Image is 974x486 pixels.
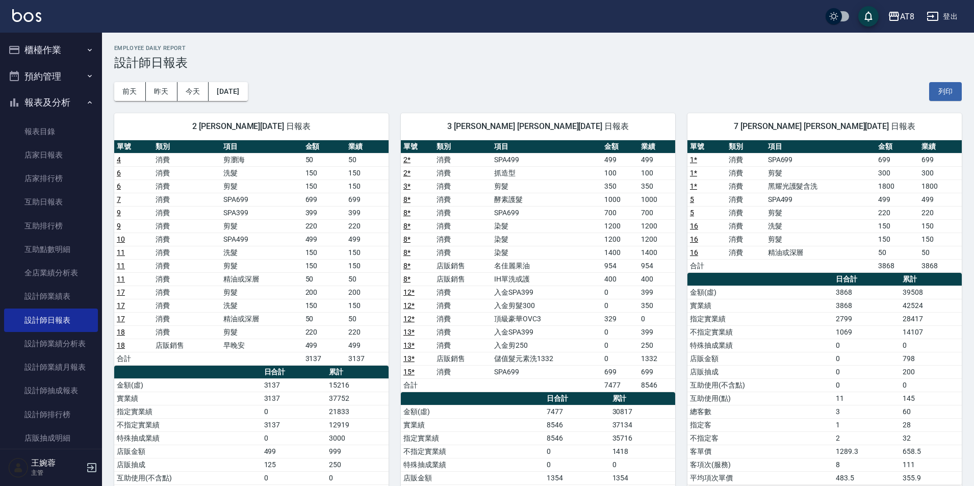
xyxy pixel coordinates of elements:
a: 6 [117,182,121,190]
table: a dense table [401,140,675,392]
a: 18 [117,328,125,336]
th: 日合計 [262,366,326,379]
td: 7477 [544,405,609,418]
td: 150 [303,259,346,272]
td: 399 [346,206,389,219]
td: 洗髮 [765,219,876,233]
a: 設計師抽成報表 [4,379,98,402]
a: 互助排行榜 [4,214,98,238]
a: 6 [117,169,121,177]
span: 2 [PERSON_NAME][DATE] 日報表 [126,121,376,132]
td: 1000 [602,193,638,206]
td: 3137 [303,352,346,365]
a: 互助點數明細 [4,238,98,261]
a: 11 [117,275,125,283]
h5: 王婉蓉 [31,458,83,468]
td: 1400 [638,246,675,259]
td: 400 [638,272,675,286]
td: 入金剪髮300 [492,299,602,312]
td: 699 [602,365,638,378]
td: 洗髮 [221,299,303,312]
td: 精油或深層 [221,312,303,325]
td: 39508 [900,286,962,299]
td: 3868 [876,259,918,272]
td: 3137 [346,352,389,365]
a: 7 [117,195,121,203]
td: 合計 [687,259,726,272]
td: 50 [303,153,346,166]
td: 店販銷售 [153,339,221,352]
td: 499 [303,339,346,352]
td: 消費 [726,206,765,219]
td: SPA699 [492,365,602,378]
td: 消費 [726,246,765,259]
td: 200 [346,286,389,299]
th: 單號 [687,140,726,154]
td: 染髮 [492,233,602,246]
td: 50 [346,272,389,286]
a: 店家排行榜 [4,167,98,190]
td: 0 [602,286,638,299]
td: 消費 [434,233,492,246]
button: [DATE] [209,82,247,101]
td: 剪瀏海 [221,153,303,166]
a: 18 [117,341,125,349]
td: 剪髮 [221,219,303,233]
td: 合計 [114,352,153,365]
a: 設計師業績月報表 [4,355,98,379]
td: 金額(虛) [687,286,833,299]
a: 9 [117,209,121,217]
td: 699 [876,153,918,166]
a: 5 [690,209,694,217]
td: 0 [900,378,962,392]
td: 染髮 [492,219,602,233]
td: 200 [303,286,346,299]
td: 剪髮 [221,180,303,193]
p: 主管 [31,468,83,477]
td: 150 [346,299,389,312]
td: SPA499 [492,153,602,166]
td: 消費 [153,153,221,166]
td: 100 [602,166,638,180]
td: 42524 [900,299,962,312]
td: 350 [638,299,675,312]
button: 報表及分析 [4,89,98,116]
td: 消費 [153,246,221,259]
td: 不指定實業績 [114,418,262,431]
th: 日合計 [833,273,900,286]
td: 剪髮 [765,166,876,180]
a: 設計師業績分析表 [4,332,98,355]
td: 剪髮 [492,180,602,193]
td: 特殊抽成業績 [687,339,833,352]
img: Person [8,457,29,478]
td: 12919 [326,418,389,431]
td: 實業績 [401,418,544,431]
td: 499 [919,193,962,206]
td: 499 [876,193,918,206]
td: 145 [900,392,962,405]
a: 店販抽成明細 [4,426,98,450]
td: 37752 [326,392,389,405]
td: 1800 [919,180,962,193]
td: 150 [346,180,389,193]
td: 黑耀光護髮含洗 [765,180,876,193]
td: 220 [919,206,962,219]
td: 消費 [434,312,492,325]
td: 14107 [900,325,962,339]
td: 60 [900,405,962,418]
td: 499 [346,339,389,352]
td: 消費 [726,166,765,180]
th: 類別 [153,140,221,154]
td: 合計 [401,378,434,392]
td: 抓造型 [492,166,602,180]
td: 1069 [833,325,900,339]
td: 洗髮 [221,166,303,180]
td: 954 [638,259,675,272]
td: 699 [919,153,962,166]
th: 單號 [114,140,153,154]
a: 17 [117,315,125,323]
td: 1200 [638,233,675,246]
td: 220 [303,325,346,339]
td: 消費 [153,233,221,246]
td: 3137 [262,392,326,405]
